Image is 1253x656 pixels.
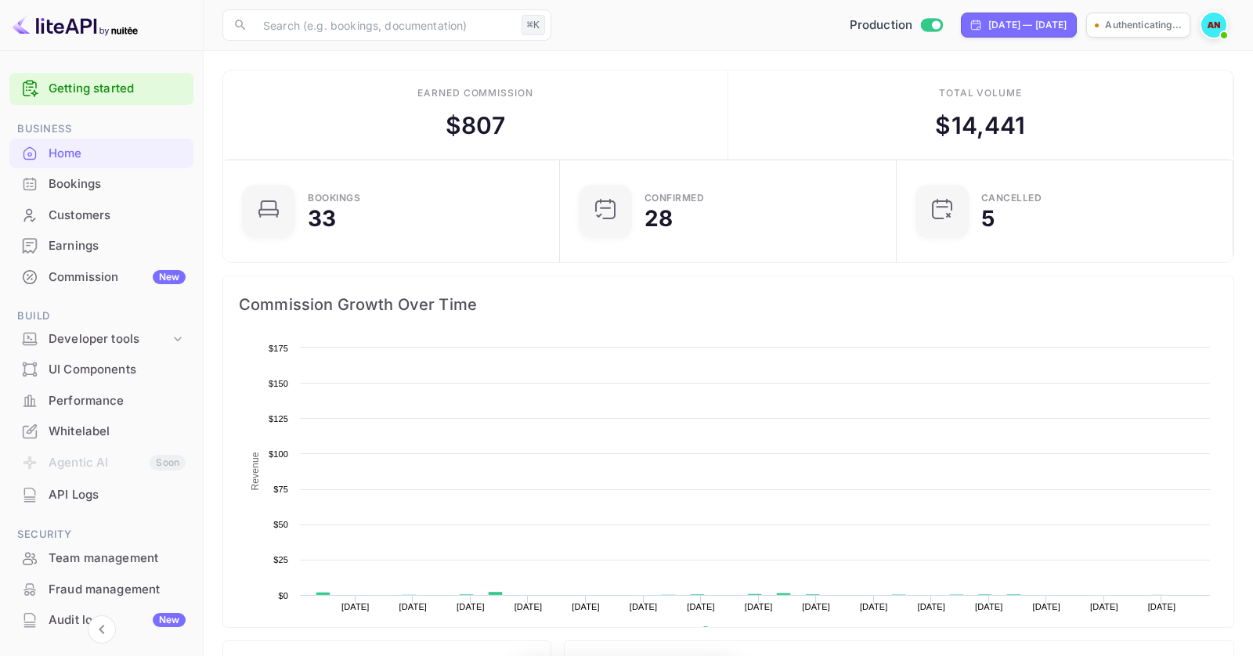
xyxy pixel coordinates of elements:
text: Revenue [250,452,261,490]
button: Collapse navigation [88,615,116,643]
div: Audit logsNew [9,605,193,636]
img: Abdelrahman Nasef [1201,13,1226,38]
div: New [153,613,186,627]
div: 28 [645,207,673,229]
p: Authenticating... [1105,18,1182,32]
span: Commission Growth Over Time [239,292,1218,317]
a: Customers [9,200,193,229]
div: New [153,270,186,284]
a: Bookings [9,169,193,198]
div: CANCELLED [981,193,1042,203]
text: [DATE] [1033,602,1061,611]
a: Whitelabel [9,416,193,445]
text: [DATE] [515,602,543,611]
div: Customers [9,200,193,231]
div: ⌘K [522,15,545,35]
div: 33 [308,207,336,229]
div: Whitelabel [9,416,193,447]
text: $25 [273,555,288,564]
div: Switch to Sandbox mode [843,16,949,34]
div: Earned commission [417,86,533,100]
a: Home [9,139,193,168]
div: $ 14,441 [935,108,1025,143]
div: Getting started [9,73,193,105]
div: [DATE] — [DATE] [988,18,1067,32]
text: [DATE] [630,602,658,611]
div: UI Components [49,361,186,379]
a: UI Components [9,355,193,384]
text: [DATE] [1148,602,1176,611]
div: Bookings [9,169,193,200]
text: [DATE] [572,602,600,611]
a: Getting started [49,80,186,98]
span: Security [9,526,193,543]
text: Revenue [716,626,756,637]
div: API Logs [49,486,186,504]
text: $75 [273,485,288,494]
text: [DATE] [687,602,715,611]
div: Earnings [9,231,193,261]
div: Developer tools [9,326,193,353]
text: $125 [269,414,288,424]
a: Performance [9,386,193,415]
text: [DATE] [341,602,370,611]
div: Audit logs [49,611,186,629]
div: Fraud management [9,575,193,605]
div: Whitelabel [49,423,186,441]
a: API Logs [9,480,193,509]
div: API Logs [9,480,193,510]
div: Developer tools [49,330,170,348]
text: [DATE] [917,602,945,611]
div: $ 807 [446,108,505,143]
text: [DATE] [860,602,888,611]
a: Team management [9,543,193,572]
text: $100 [269,449,288,459]
div: Performance [49,392,186,410]
input: Search (e.g. bookings, documentation) [254,9,515,41]
div: UI Components [9,355,193,385]
text: $0 [278,591,288,600]
a: Audit logsNew [9,605,193,634]
span: Business [9,121,193,138]
span: Production [850,16,913,34]
text: $150 [269,379,288,388]
text: $50 [273,520,288,529]
span: Build [9,308,193,325]
div: Team management [9,543,193,574]
a: Fraud management [9,575,193,604]
div: Commission [49,269,186,287]
text: [DATE] [1090,602,1118,611]
div: Home [9,139,193,169]
div: Bookings [49,175,186,193]
div: Team management [49,550,186,568]
div: CommissionNew [9,262,193,293]
div: Performance [9,386,193,416]
div: Confirmed [645,193,705,203]
text: [DATE] [975,602,1003,611]
text: $175 [269,344,288,353]
div: Customers [49,207,186,225]
a: CommissionNew [9,262,193,291]
a: Earnings [9,231,193,260]
text: [DATE] [457,602,485,611]
text: [DATE] [745,602,773,611]
div: Total volume [939,86,1023,100]
div: Bookings [308,193,360,203]
text: [DATE] [399,602,428,611]
div: Fraud management [49,581,186,599]
div: Home [49,145,186,163]
text: [DATE] [802,602,830,611]
div: Earnings [49,237,186,255]
img: LiteAPI logo [13,13,138,38]
div: 5 [981,207,995,229]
